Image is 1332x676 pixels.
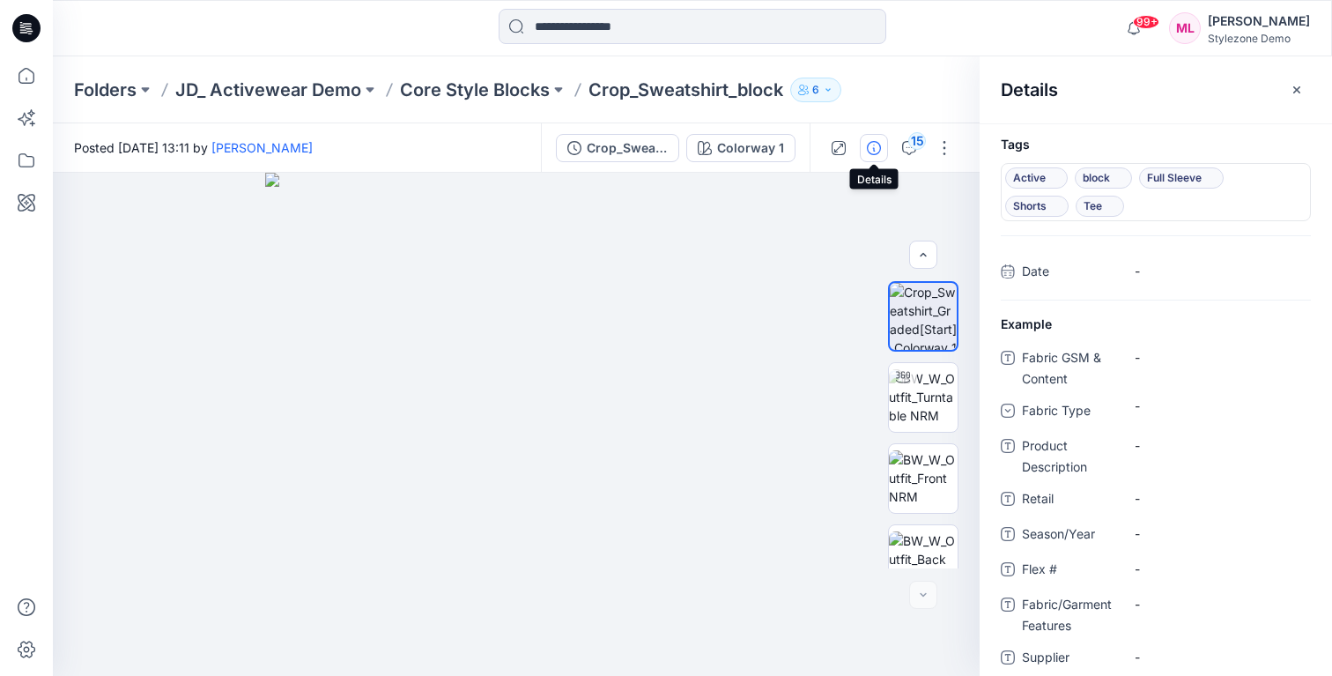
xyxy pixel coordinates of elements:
[211,140,313,155] a: [PERSON_NAME]
[1083,167,1124,189] span: block
[860,134,888,162] button: Details
[1208,11,1310,32] div: [PERSON_NAME]
[790,78,841,102] button: 6
[686,134,795,162] button: Colorway 1
[1208,32,1310,45] div: Stylezone Demo
[1022,400,1128,425] span: Fabric Type
[175,78,361,102] a: JD_ Activewear Demo
[1022,594,1128,636] span: Fabric/Garment Features
[556,134,679,162] button: Crop_Sweatshirt_Graded[Start]
[74,138,313,157] span: Posted [DATE] 13:11 by
[890,283,957,350] img: Crop_Sweatshirt_Graded[Start]_Colorway 1
[1135,595,1311,613] span: -
[1147,167,1216,189] span: Full Sleeve
[1013,167,1060,189] span: Active
[1013,196,1061,217] span: Shorts
[1022,524,1128,548] span: Season/Year
[1135,489,1311,508] span: -
[1135,524,1311,543] span: -
[895,134,923,162] button: 15
[588,78,783,102] p: Crop_Sweatshirt_block
[400,78,550,102] a: Core Style Blocks
[1135,397,1311,415] div: -
[1022,347,1128,390] span: Fabric GSM & Content
[1022,435,1128,478] span: Product Description
[1135,560,1311,578] span: -
[889,369,958,425] img: BW_W_Outfit_Turntable NRM
[1022,488,1128,513] span: Retail
[1133,15,1159,29] span: 99+
[908,132,926,150] div: 15
[1169,12,1201,44] div: ML
[1022,261,1128,286] span: Date
[74,78,137,102] a: Folders
[717,138,784,158] div: Colorway 1
[889,450,958,506] img: BW_W_Outfit_Front NRM
[587,138,668,158] div: Crop_Sweatshirt_Graded[Start]
[1135,262,1311,280] span: -
[980,137,1332,152] h4: Tags
[1001,79,1058,100] h2: Details
[1135,436,1311,455] span: -
[1135,648,1311,666] span: -
[889,531,958,587] img: BW_W_Outfit_Back NRM
[1084,196,1116,217] span: Tee
[1022,559,1128,583] span: Flex #
[812,80,819,100] p: 6
[1022,647,1128,672] span: Supplier
[265,173,768,676] img: eyJhbGciOiJIUzI1NiIsImtpZCI6IjAiLCJzbHQiOiJzZXMiLCJ0eXAiOiJKV1QifQ.eyJkYXRhIjp7InR5cGUiOiJzdG9yYW...
[1135,348,1311,367] span: -
[1001,315,1052,333] span: Example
